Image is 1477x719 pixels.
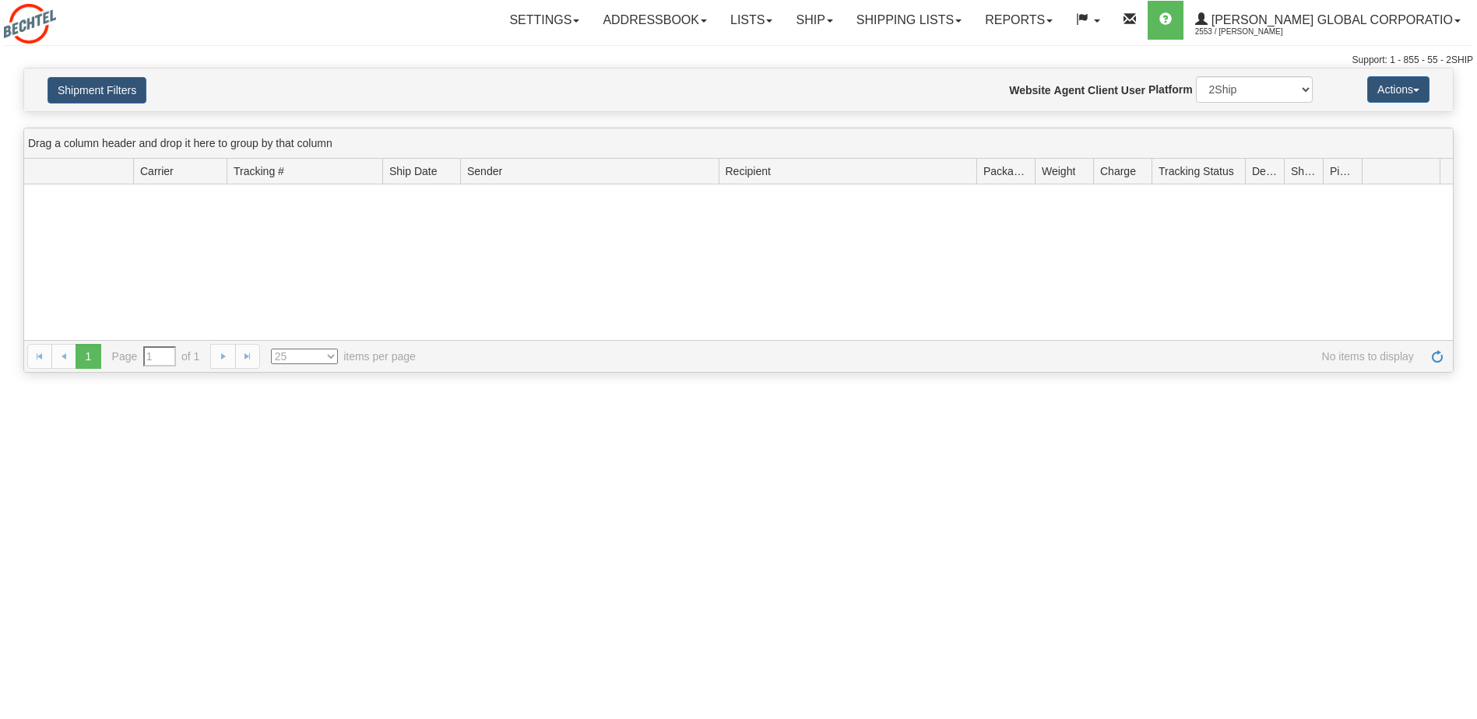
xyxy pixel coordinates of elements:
[1054,82,1085,98] label: Agent
[1121,82,1145,98] label: User
[1148,82,1193,97] label: Platform
[719,1,784,40] a: Lists
[112,346,200,367] span: Page of 1
[438,349,1414,364] span: No items to display
[467,163,502,179] span: Sender
[498,1,591,40] a: Settings
[1425,344,1450,369] a: Refresh
[1009,82,1050,98] label: Website
[47,77,146,103] button: Shipment Filters
[983,163,1029,179] span: Packages
[1088,82,1118,98] label: Client
[234,163,284,179] span: Tracking #
[973,1,1064,40] a: Reports
[784,1,844,40] a: Ship
[1100,163,1136,179] span: Charge
[271,349,416,364] span: items per page
[1159,163,1234,179] span: Tracking Status
[4,54,1473,67] div: Support: 1 - 855 - 55 - 2SHIP
[389,163,437,179] span: Ship Date
[1252,163,1278,179] span: Delivery Status
[591,1,719,40] a: Addressbook
[1330,163,1356,179] span: Pickup Status
[76,344,100,369] span: 1
[1208,13,1453,26] span: [PERSON_NAME] Global Corporatio
[24,128,1453,159] div: grid grouping header
[845,1,973,40] a: Shipping lists
[1291,163,1317,179] span: Shipment Issues
[726,163,771,179] span: Recipient
[1183,1,1472,40] a: [PERSON_NAME] Global Corporatio 2553 / [PERSON_NAME]
[1367,76,1430,103] button: Actions
[1042,163,1075,179] span: Weight
[140,163,174,179] span: Carrier
[4,4,56,44] img: logo2553.jpg
[1195,24,1312,40] span: 2553 / [PERSON_NAME]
